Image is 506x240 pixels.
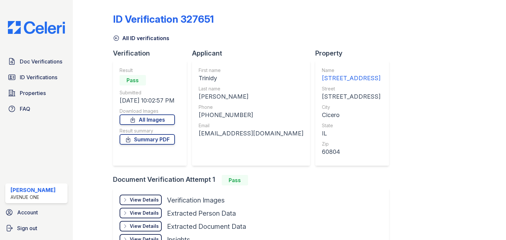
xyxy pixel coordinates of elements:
[120,128,175,134] div: Result summary
[120,108,175,114] div: Download Images
[192,49,315,58] div: Applicant
[322,92,380,101] div: [STREET_ADDRESS]
[3,21,70,34] img: CE_Logo_Blue-a8612792a0a2168367f1c8372b55b34899dd931a85d93a1a3d3e32e68fde9ad4.png
[5,86,68,100] a: Properties
[322,74,380,83] div: [STREET_ADDRESS]
[5,71,68,84] a: ID Verifications
[315,49,394,58] div: Property
[20,105,30,113] span: FAQ
[167,222,246,231] div: Extracted Document Data
[20,73,57,81] span: ID Verifications
[11,194,56,201] div: Avenue One
[3,206,70,219] a: Account
[5,55,68,68] a: Doc Verifications
[199,104,303,110] div: Phone
[120,134,175,145] a: Summary PDF
[120,89,175,96] div: Submitted
[199,122,303,129] div: Email
[120,67,175,74] div: Result
[199,92,303,101] div: [PERSON_NAME]
[199,129,303,138] div: [EMAIL_ADDRESS][DOMAIN_NAME]
[322,67,380,83] a: Name [STREET_ADDRESS]
[5,102,68,115] a: FAQ
[167,209,236,218] div: Extracted Person Data
[17,224,37,232] span: Sign out
[20,89,46,97] span: Properties
[120,96,175,105] div: [DATE] 10:02:57 PM
[199,74,303,83] div: Trinidy
[3,222,70,235] a: Sign out
[113,13,214,25] div: ID Verification 327651
[120,75,146,85] div: Pass
[130,223,159,229] div: View Details
[322,110,380,120] div: Cicero
[322,122,380,129] div: State
[222,175,248,185] div: Pass
[167,196,225,205] div: Verification Images
[120,114,175,125] a: All Images
[113,34,169,42] a: All ID verifications
[199,67,303,74] div: First name
[322,147,380,156] div: 60804
[130,197,159,203] div: View Details
[130,210,159,216] div: View Details
[17,208,38,216] span: Account
[322,129,380,138] div: IL
[113,49,192,58] div: Verification
[20,58,62,65] span: Doc Verifications
[322,67,380,74] div: Name
[322,104,380,110] div: City
[322,85,380,92] div: Street
[322,141,380,147] div: Zip
[113,175,394,185] div: Document Verification Attempt 1
[11,186,56,194] div: [PERSON_NAME]
[199,85,303,92] div: Last name
[199,110,303,120] div: [PHONE_NUMBER]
